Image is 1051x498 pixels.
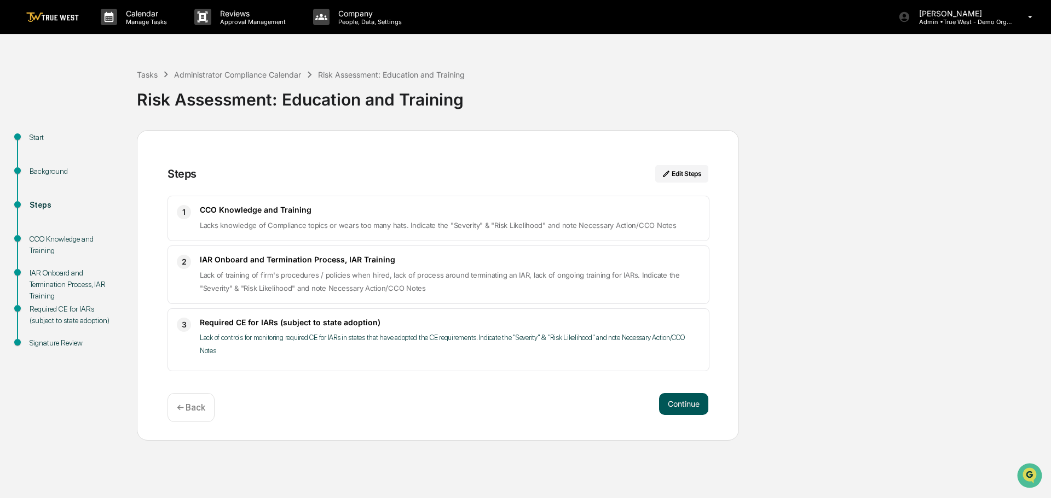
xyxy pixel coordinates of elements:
span: • [91,149,95,157]
div: IAR Onboard and Termination Process, IAR Training [30,267,119,302]
p: Reviews [211,9,291,18]
a: 🔎Data Lookup [7,240,73,260]
p: Company [330,9,407,18]
img: logo [26,12,79,22]
span: [DATE] [97,178,119,187]
button: Start new chat [186,87,199,100]
img: 8933085812038_c878075ebb4cc5468115_72.jpg [23,84,43,103]
div: Administrator Compliance Calendar [174,70,301,79]
img: Tammy Steffen [11,138,28,156]
div: Steps [30,200,119,211]
div: We're available if you need us! [49,95,151,103]
button: Continue [659,393,708,415]
h3: CCO Knowledge and Training [200,205,700,214]
div: Tasks [137,70,158,79]
p: Lack of controls for monitoring required CE for IARs in states that have adopted the CE requireme... [200,331,700,358]
p: Admin • True West - Demo Organization [910,18,1012,26]
span: • [91,178,95,187]
div: Past conversations [11,121,73,130]
p: Approval Management [211,18,291,26]
div: CCO Knowledge and Training [30,233,119,256]
p: How can we help? [11,23,199,40]
p: ← Back [177,402,205,413]
p: Calendar [117,9,172,18]
div: Required CE for IARs (subject to state adoption) [30,303,119,326]
button: Edit Steps [655,165,708,183]
img: Tammy Steffen [11,168,28,185]
a: 🗄️Attestations [75,219,140,239]
h3: Required CE for IARs (subject to state adoption) [200,318,700,327]
div: Risk Assessment: Education and Training [318,70,465,79]
span: [PERSON_NAME] [34,149,89,157]
span: Attestations [90,224,136,235]
img: 1746055101610-c473b297-6a78-478c-a979-82029cc54cd1 [11,84,31,103]
span: [PERSON_NAME] [34,178,89,187]
div: 🔎 [11,245,20,254]
div: Background [30,166,119,177]
span: Lacks knowledge of Compliance topics or wears too many hats. Indicate the "Severity" & "Risk Like... [200,221,677,230]
div: 🗄️ [79,225,88,233]
p: [PERSON_NAME] [910,9,1012,18]
p: People, Data, Settings [330,18,407,26]
span: 1 [182,206,186,219]
span: Data Lookup [22,244,69,255]
span: Pylon [109,271,132,279]
div: Risk Assessment: Education and Training [137,81,1046,109]
div: 🖐️ [11,225,20,233]
span: 2 [182,255,187,268]
span: 3 [182,318,187,331]
div: Start new chat [49,84,180,95]
div: Start [30,132,119,143]
p: Manage Tasks [117,18,172,26]
button: See all [170,119,199,132]
h3: IAR Onboard and Termination Process, IAR Training [200,255,700,264]
a: Powered byPylon [77,271,132,279]
a: 🖐️Preclearance [7,219,75,239]
span: [DATE] [97,149,119,157]
div: Signature Review [30,337,119,349]
div: Steps [168,167,197,180]
span: Preclearance [22,224,71,235]
span: Lack of training of firm's procedures / policies when hired, lack of process around terminating a... [200,271,680,292]
iframe: Open customer support [1016,462,1046,491]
